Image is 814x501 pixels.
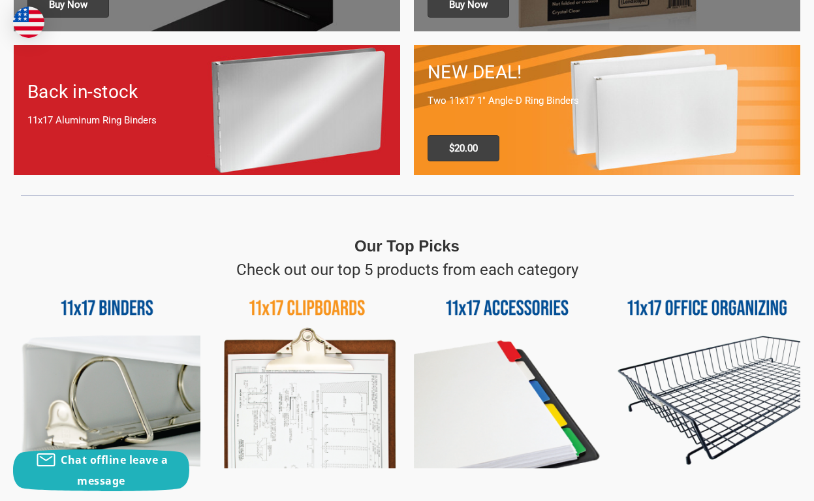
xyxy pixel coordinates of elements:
p: Our Top Picks [354,234,460,258]
p: 11x17 Aluminum Ring Binders [27,113,386,128]
a: 11x17 Binder 2-pack only $20.00 NEW DEAL! Two 11x17 1" Angle-D Ring Binders $20.00 [414,45,800,175]
img: duty and tax information for United States [13,7,44,38]
h1: Back in-stock [27,78,386,106]
a: Back in-stock 11x17 Aluminum Ring Binders [14,45,400,175]
h1: NEW DEAL! [428,59,787,86]
img: 11x17 Accessories [414,282,601,468]
img: 11x17 Office Organizing [614,282,801,468]
p: Check out our top 5 products from each category [236,258,578,282]
iframe: Google Customer Reviews [706,466,814,501]
button: Chat offline leave a message [13,449,189,491]
p: Two 11x17 1" Angle-D Ring Binders [428,93,787,108]
img: 11x17 Clipboards [214,282,401,468]
span: $20.00 [428,135,499,161]
img: 11x17 Binders [14,282,200,468]
span: Chat offline leave a message [61,453,168,488]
